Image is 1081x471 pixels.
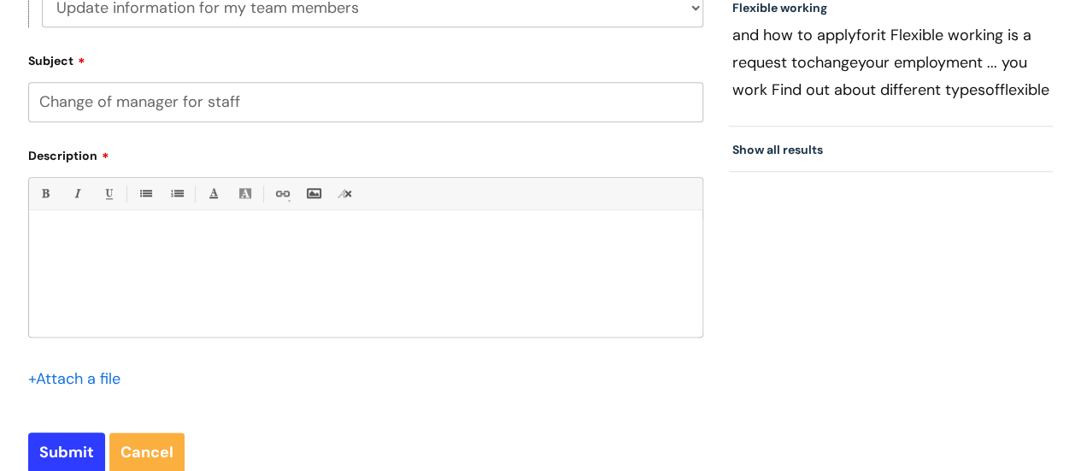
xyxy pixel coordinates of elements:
a: Italic (Ctrl-I) [66,183,87,204]
label: Description [28,143,703,163]
a: 1. Ordered List (Ctrl-Shift-8) [166,183,187,204]
a: • Unordered List (Ctrl-Shift-7) [134,183,156,204]
span: of [985,79,1000,100]
a: Font Color [203,183,224,204]
p: and how to apply it Flexible working is a request to your employment ... you work Find out about ... [732,21,1050,103]
span: change [807,52,858,73]
a: Underline(Ctrl-U) [97,183,119,204]
span: for [856,25,877,45]
div: Attach a file [28,365,131,392]
a: Remove formatting (Ctrl-\) [334,183,355,204]
a: Insert Image... [303,183,324,204]
label: Subject [28,48,703,68]
a: Link [271,183,292,204]
a: Back Color [234,183,256,204]
a: Show all results [732,142,823,157]
a: Bold (Ctrl-B) [34,183,56,204]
